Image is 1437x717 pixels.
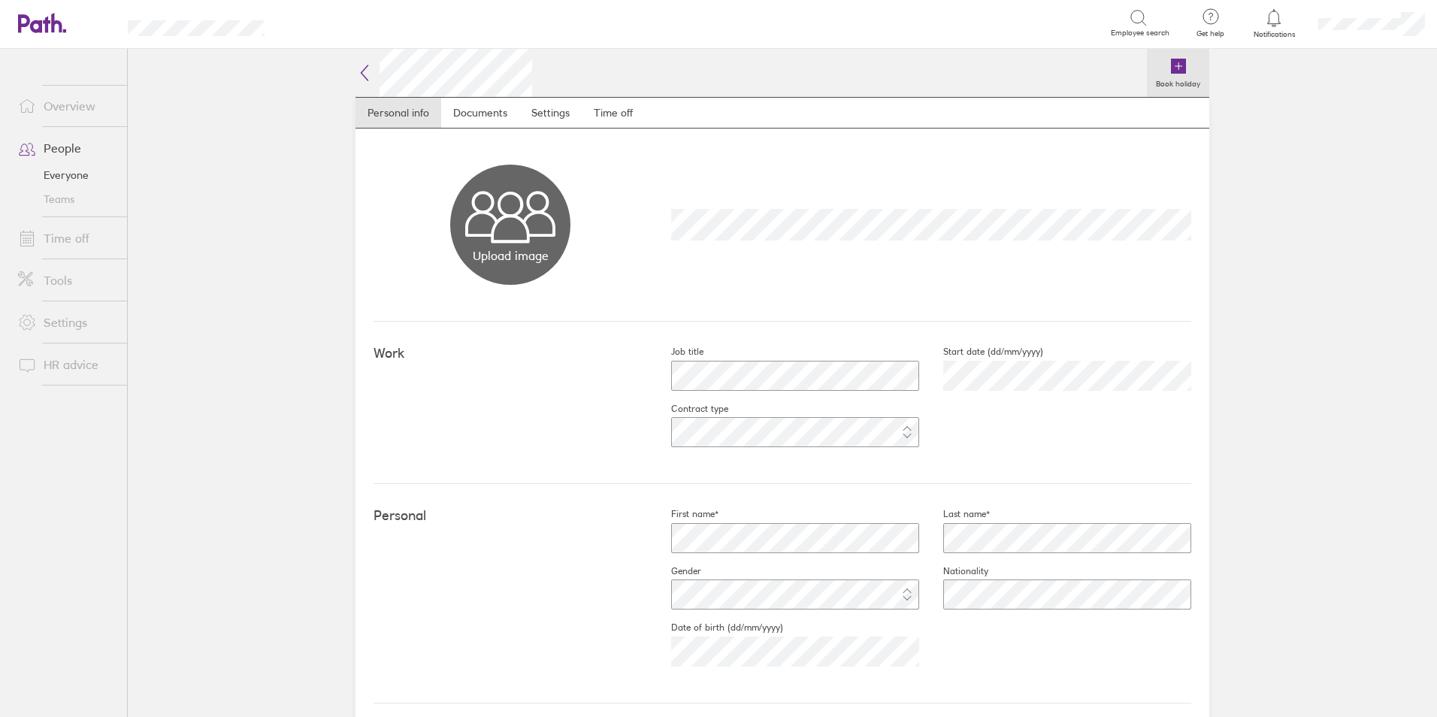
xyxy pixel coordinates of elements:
[374,346,647,362] h4: Work
[355,98,441,128] a: Personal info
[1250,30,1299,39] span: Notifications
[919,346,1043,358] label: Start date (dd/mm/yyyy)
[647,508,718,520] label: First name*
[374,508,647,524] h4: Personal
[647,622,783,634] label: Date of birth (dd/mm/yyyy)
[6,307,127,337] a: Settings
[6,163,127,187] a: Everyone
[647,346,703,358] label: Job title
[6,265,127,295] a: Tools
[919,508,990,520] label: Last name*
[6,187,127,211] a: Teams
[582,98,645,128] a: Time off
[6,133,127,163] a: People
[305,16,343,29] div: Search
[6,223,127,253] a: Time off
[1147,75,1209,89] label: Book holiday
[519,98,582,128] a: Settings
[6,91,127,121] a: Overview
[6,349,127,380] a: HR advice
[1147,49,1209,97] a: Book holiday
[1250,8,1299,39] a: Notifications
[441,98,519,128] a: Documents
[919,565,988,577] label: Nationality
[1111,29,1169,38] span: Employee search
[1186,29,1235,38] span: Get help
[647,403,728,415] label: Contract type
[647,565,701,577] label: Gender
